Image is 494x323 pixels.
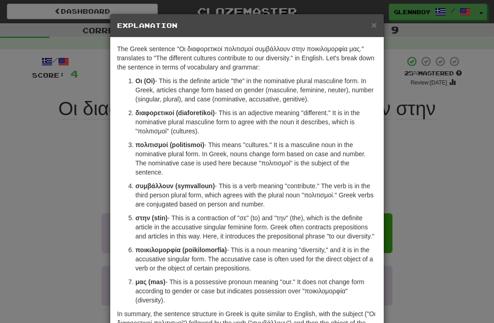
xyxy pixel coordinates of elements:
p: - This means "cultures." It is a masculine noun in the nominative plural form. In Greek, nouns ch... [135,140,377,177]
span: × [371,20,377,30]
strong: πολιτισμοί (politismoi) [135,141,204,148]
strong: στην (stin) [135,214,167,222]
h5: Explanation [117,21,377,30]
strong: Οι (Oi) [135,77,155,85]
strong: συμβάλλουν (symvalloun) [135,182,215,190]
p: - This is a possessive pronoun meaning "our." It does not change form according to gender or case... [135,277,377,305]
p: - This is the definite article "the" in the nominative plural masculine form. In Greek, articles ... [135,76,377,104]
p: - This is a noun meaning "diversity," and it is in the accusative singular form. The accusative c... [135,245,377,273]
strong: διαφορετικοί (diaforetikoi) [135,109,215,116]
button: Close [371,20,377,30]
p: - This is a contraction of "σε" (to) and "την" (the), which is the definite article in the accusa... [135,213,377,241]
p: - This is a verb meaning "contribute." The verb is in the third person plural form, which agrees ... [135,181,377,209]
p: - This is an adjective meaning "different." It is in the nominative plural masculine form to agre... [135,108,377,136]
strong: ποικιλομορφία (poikilomorfía) [135,246,227,254]
p: The Greek sentence "Οι διαφορετικοί πολιτισμοί συμβάλλουν στην ποικιλομορφία μας." translates to ... [117,44,377,72]
strong: μας (mas) [135,278,166,286]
